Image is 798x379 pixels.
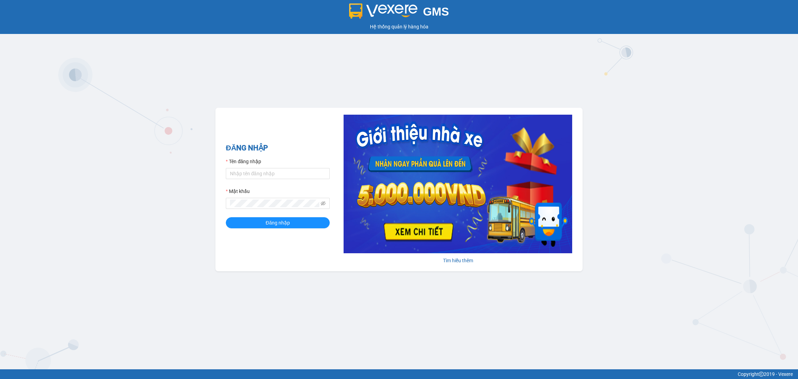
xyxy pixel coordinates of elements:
img: logo 2 [349,3,418,19]
span: Đăng nhập [266,219,290,227]
input: Tên đăng nhập [226,168,330,179]
input: Mật khẩu [230,200,319,207]
label: Tên đăng nhập [226,158,261,165]
span: eye-invisible [321,201,326,206]
button: Đăng nhập [226,217,330,228]
img: banner-0 [344,115,572,253]
span: copyright [759,372,764,377]
label: Mật khẩu [226,187,250,195]
div: Hệ thống quản lý hàng hóa [2,23,796,30]
a: GMS [349,10,449,16]
h2: ĐĂNG NHẬP [226,142,330,154]
div: Copyright 2019 - Vexere [5,370,793,378]
span: GMS [423,5,449,18]
div: Tìm hiểu thêm [344,257,572,264]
